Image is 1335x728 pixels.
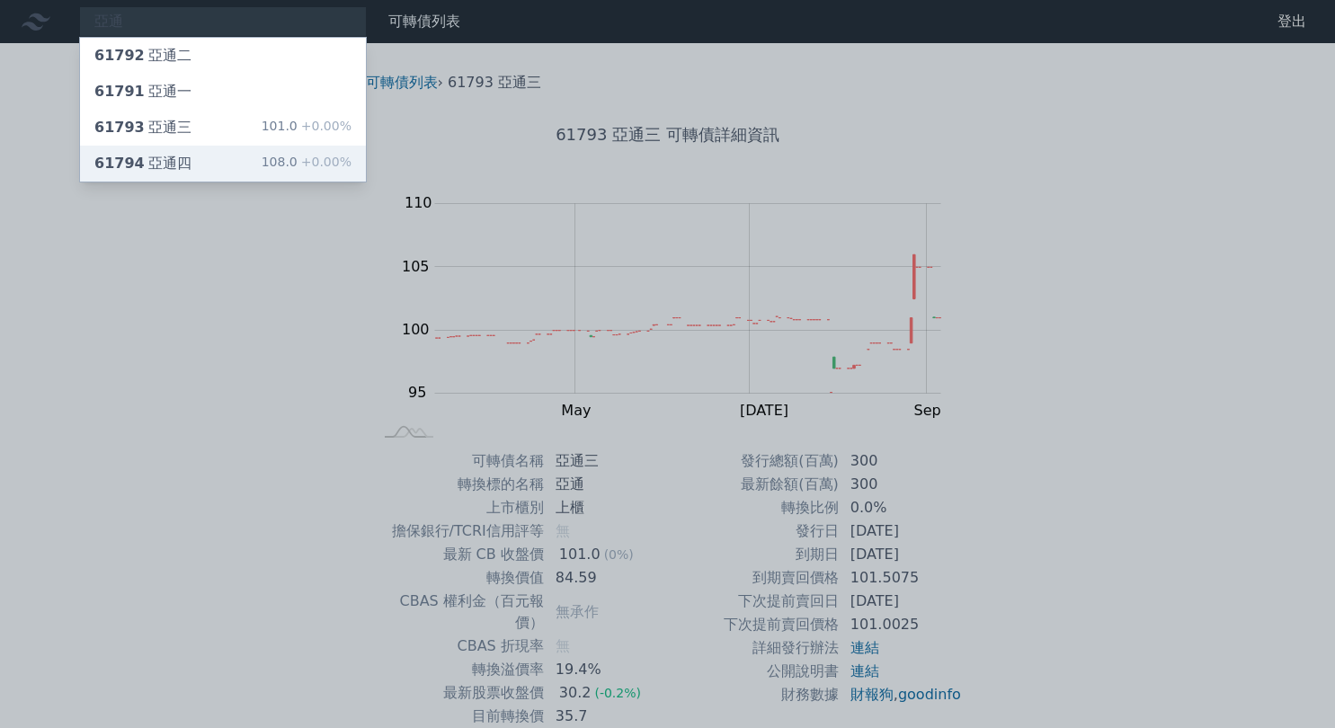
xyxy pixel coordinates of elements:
span: +0.00% [298,155,352,169]
span: 61792 [94,47,145,64]
span: 61794 [94,155,145,172]
div: 亞通二 [94,45,191,67]
div: 亞通四 [94,153,191,174]
div: 亞通三 [94,117,191,138]
a: 61791亞通一 [80,74,366,110]
div: 101.0 [262,117,352,138]
div: 亞通一 [94,81,191,102]
a: 61792亞通二 [80,38,366,74]
a: 61793亞通三 101.0+0.00% [80,110,366,146]
span: 61793 [94,119,145,136]
div: 108.0 [262,153,352,174]
span: +0.00% [298,119,352,133]
a: 61794亞通四 108.0+0.00% [80,146,366,182]
span: 61791 [94,83,145,100]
